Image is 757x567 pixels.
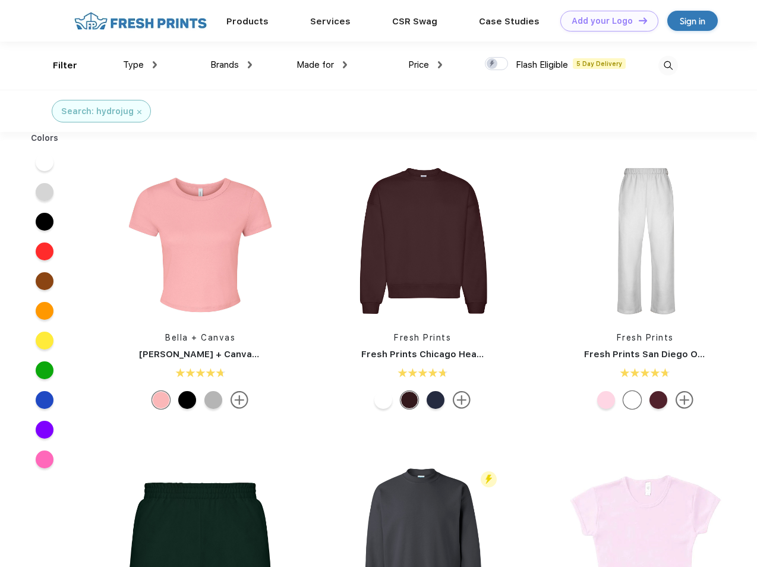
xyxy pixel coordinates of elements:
span: 5 Day Delivery [573,58,626,69]
img: desktop_search.svg [658,56,678,75]
div: Sign in [680,14,705,28]
a: [PERSON_NAME] + Canvas [DEMOGRAPHIC_DATA]' Micro Ribbed Baby Tee [139,349,472,360]
a: Bella + Canvas [165,333,235,342]
span: Made for [297,59,334,70]
img: more.svg [231,391,248,409]
span: Price [408,59,429,70]
div: Add your Logo [572,16,633,26]
div: Solid Pink Blend [152,391,170,409]
div: White [374,391,392,409]
div: Solid Blk Blend [178,391,196,409]
a: Sign in [667,11,718,31]
span: Brands [210,59,239,70]
div: Pink [597,391,615,409]
img: dropdown.png [248,61,252,68]
div: Colors [22,132,68,144]
div: Burgundy mto [649,391,667,409]
span: Flash Eligible [516,59,568,70]
div: White [623,391,641,409]
div: Burgundy mto [400,391,418,409]
div: Filter [53,59,77,73]
img: dropdown.png [438,61,442,68]
img: more.svg [453,391,471,409]
img: DT [639,17,647,24]
div: Search: hydrojug [61,105,134,118]
img: flash_active_toggle.svg [481,471,497,487]
img: filter_cancel.svg [137,110,141,114]
span: Type [123,59,144,70]
img: more.svg [676,391,693,409]
img: func=resize&h=266 [566,162,724,320]
img: func=resize&h=266 [343,162,501,320]
a: Products [226,16,269,27]
a: Fresh Prints [394,333,451,342]
a: Fresh Prints [617,333,674,342]
div: Athletic Heather [204,391,222,409]
img: dropdown.png [153,61,157,68]
img: func=resize&h=266 [121,162,279,320]
div: Navy mto [427,391,444,409]
a: Fresh Prints Chicago Heavyweight Crewneck [361,349,566,360]
img: dropdown.png [343,61,347,68]
img: fo%20logo%202.webp [71,11,210,31]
